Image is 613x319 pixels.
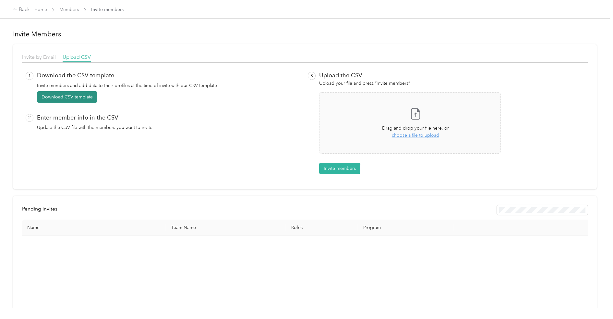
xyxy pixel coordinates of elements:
[392,133,439,138] span: choose a file to upload
[319,80,411,87] p: Upload your file and press “Invite members”.
[22,205,62,215] div: left-menu
[37,124,154,131] p: Update the CSV file with the members you want to invite.
[13,30,597,39] h1: Invite Members
[22,206,57,212] span: Pending invites
[22,54,56,60] span: Invite by Email
[63,54,91,60] span: Upload CSV
[37,72,114,79] p: Download the CSV template
[577,283,613,319] iframe: Everlance-gr Chat Button Frame
[37,91,97,103] button: Download CSV template
[319,163,360,174] button: Invite members
[166,220,286,236] th: Team Name
[497,205,588,215] div: Resend all invitations
[22,220,166,236] th: Name
[26,72,34,80] p: 1
[59,7,79,12] a: Members
[26,114,34,122] p: 2
[22,205,588,215] div: info-bar
[34,7,47,12] a: Home
[308,72,316,80] p: 3
[91,6,124,13] span: Invite members
[319,93,511,153] span: Drag and drop your file here, orchoose a file to upload
[319,72,362,79] p: Upload the CSV
[13,6,30,14] div: Back
[37,82,218,89] p: Invite members and add data to their profiles at the time of invite with our CSV template.
[37,114,118,121] p: Enter member info in the CSV
[358,220,454,236] th: Program
[382,125,449,131] span: Drag and drop your file here, or
[286,220,358,236] th: Roles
